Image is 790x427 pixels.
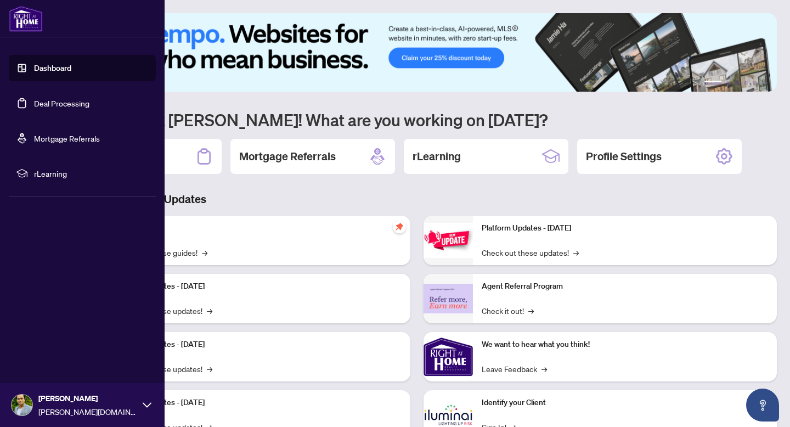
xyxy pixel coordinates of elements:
[34,98,89,108] a: Deal Processing
[207,363,212,375] span: →
[482,339,768,351] p: We want to hear what you think!
[482,280,768,293] p: Agent Referral Program
[34,63,71,73] a: Dashboard
[239,149,336,164] h2: Mortgage Referrals
[38,406,137,418] span: [PERSON_NAME][DOMAIN_NAME][EMAIL_ADDRESS][DOMAIN_NAME]
[586,149,662,164] h2: Profile Settings
[424,223,473,257] img: Platform Updates - June 23, 2025
[704,81,722,85] button: 1
[482,246,579,259] a: Check out these updates!→
[424,284,473,314] img: Agent Referral Program
[541,363,547,375] span: →
[57,109,777,130] h1: Welcome back [PERSON_NAME]! What are you working on [DATE]?
[207,305,212,317] span: →
[12,395,32,415] img: Profile Icon
[761,81,766,85] button: 6
[528,305,534,317] span: →
[482,363,547,375] a: Leave Feedback→
[393,220,406,233] span: pushpin
[34,133,100,143] a: Mortgage Referrals
[735,81,740,85] button: 3
[482,397,768,409] p: Identify your Client
[744,81,748,85] button: 4
[753,81,757,85] button: 5
[573,246,579,259] span: →
[482,222,768,234] p: Platform Updates - [DATE]
[115,397,402,409] p: Platform Updates - [DATE]
[115,280,402,293] p: Platform Updates - [DATE]
[34,167,148,179] span: rLearning
[115,339,402,351] p: Platform Updates - [DATE]
[424,332,473,381] img: We want to hear what you think!
[38,392,137,404] span: [PERSON_NAME]
[413,149,461,164] h2: rLearning
[726,81,731,85] button: 2
[9,5,43,32] img: logo
[57,13,777,92] img: Slide 0
[482,305,534,317] a: Check it out!→
[202,246,207,259] span: →
[57,192,777,207] h3: Brokerage & Industry Updates
[115,222,402,234] p: Self-Help
[746,389,779,422] button: Open asap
